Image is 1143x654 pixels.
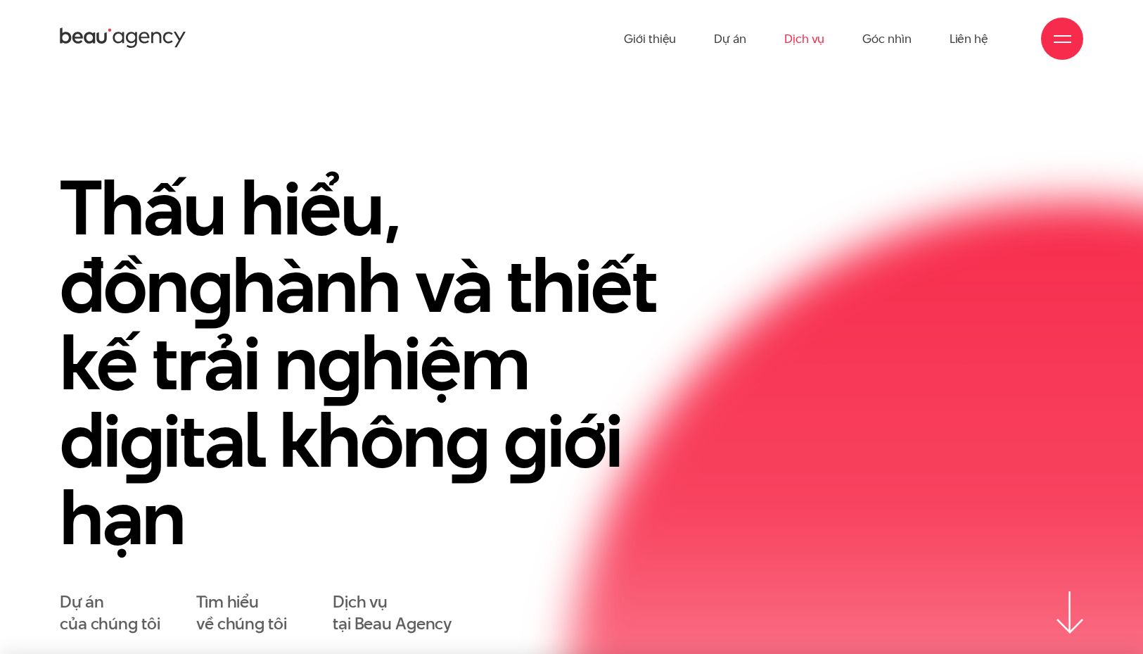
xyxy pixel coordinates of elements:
[333,591,452,635] a: Dịch vụtại Beau Agency
[189,232,232,338] en: g
[504,387,547,493] en: g
[317,310,361,415] en: g
[196,591,287,635] a: Tìm hiểuvề chúng tôi
[120,387,163,493] en: g
[60,591,160,635] a: Dự áncủa chúng tôi
[60,169,730,556] h1: Thấu hiểu, đồn hành và thiết kế trải n hiệm di ital khôn iới hạn
[445,387,489,493] en: g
